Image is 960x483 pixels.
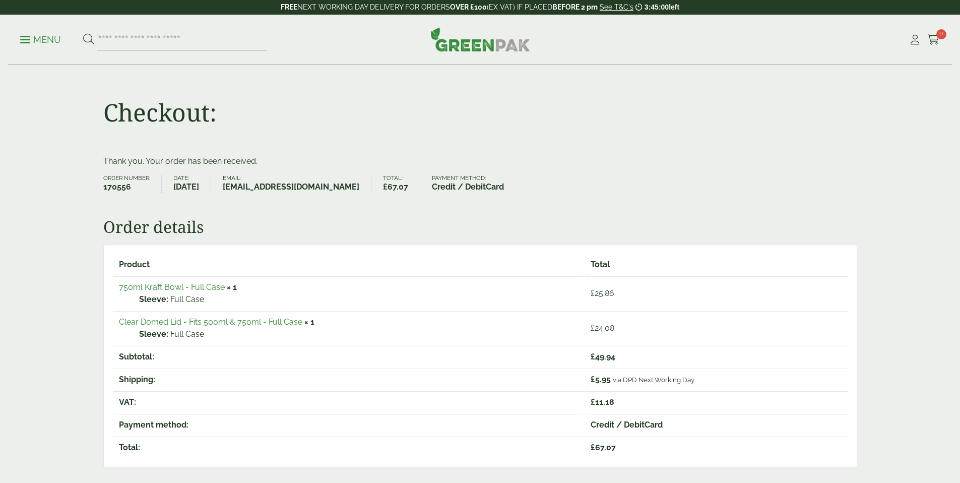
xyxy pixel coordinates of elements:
[139,293,168,306] strong: Sleeve:
[591,323,595,333] span: £
[103,217,857,236] h2: Order details
[927,32,940,47] a: 0
[173,181,199,193] strong: [DATE]
[552,3,598,11] strong: BEFORE 2 pm
[119,282,225,292] a: 750ml Kraft Bowl - Full Case
[119,317,302,327] a: Clear Domed Lid - Fits 500ml & 750ml - Full Case
[383,182,408,192] bdi: 67.07
[103,155,857,167] p: Thank you. Your order has been received.
[432,181,504,193] strong: Credit / DebitCard
[223,181,359,193] strong: [EMAIL_ADDRESS][DOMAIN_NAME]
[113,391,584,413] th: VAT:
[383,175,420,193] li: Total:
[450,3,487,11] strong: OVER £100
[113,414,584,436] th: Payment method:
[223,175,371,193] li: Email:
[591,288,614,298] bdi: 25.86
[432,175,516,193] li: Payment method:
[591,323,614,333] bdi: 24.08
[227,282,237,292] strong: × 1
[591,352,615,361] span: 49.94
[936,29,946,39] span: 0
[113,254,584,275] th: Product
[103,181,150,193] strong: 170556
[113,346,584,368] th: Subtotal:
[591,443,595,452] span: £
[909,35,921,45] i: My Account
[600,3,633,11] a: See T&C's
[591,352,595,361] span: £
[139,328,168,340] strong: Sleeve:
[591,375,595,384] span: £
[20,34,61,46] p: Menu
[103,98,217,127] h1: Checkout:
[113,369,584,390] th: Shipping:
[103,175,162,193] li: Order number:
[20,34,61,44] a: Menu
[281,3,297,11] strong: FREE
[173,175,211,193] li: Date:
[591,397,595,407] span: £
[591,397,614,407] span: 11.18
[139,293,578,306] p: Full Case
[669,3,679,11] span: left
[139,328,578,340] p: Full Case
[383,182,388,192] span: £
[645,3,669,11] span: 3:45:00
[591,288,595,298] span: £
[927,35,940,45] i: Cart
[430,27,530,51] img: GreenPak Supplies
[613,376,694,384] small: via DPD Next Working Day
[113,437,584,458] th: Total:
[585,254,848,275] th: Total
[591,443,616,452] span: 67.07
[591,375,611,384] span: 5.95
[585,414,848,436] td: Credit / DebitCard
[304,317,314,327] strong: × 1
